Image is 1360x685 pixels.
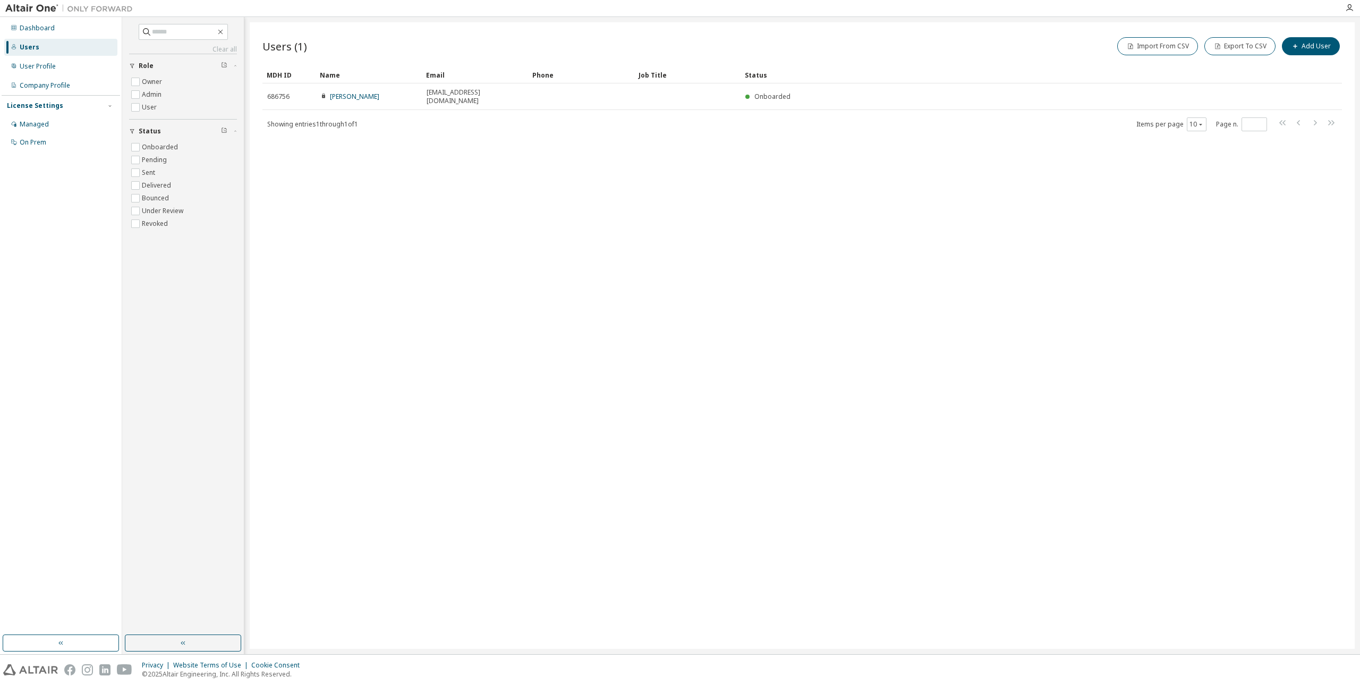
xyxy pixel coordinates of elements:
img: altair_logo.svg [3,664,58,675]
span: Role [139,62,154,70]
span: 686756 [267,92,290,101]
div: License Settings [7,102,63,110]
label: Sent [142,166,157,179]
p: © 2025 Altair Engineering, Inc. All Rights Reserved. [142,670,306,679]
div: Privacy [142,661,173,670]
span: Page n. [1216,117,1267,131]
button: Import From CSV [1117,37,1198,55]
button: Export To CSV [1204,37,1276,55]
label: Onboarded [142,141,180,154]
div: Website Terms of Use [173,661,251,670]
div: On Prem [20,138,46,147]
div: Dashboard [20,24,55,32]
span: Status [139,127,161,136]
div: Name [320,66,418,83]
div: Cookie Consent [251,661,306,670]
div: Managed [20,120,49,129]
span: [EMAIL_ADDRESS][DOMAIN_NAME] [427,88,523,105]
button: Role [129,54,237,78]
span: Clear filter [221,127,227,136]
label: Under Review [142,205,185,217]
a: [PERSON_NAME] [330,92,379,101]
span: Onboarded [754,92,790,101]
label: Admin [142,88,164,101]
button: Add User [1282,37,1340,55]
div: Company Profile [20,81,70,90]
span: Showing entries 1 through 1 of 1 [267,120,358,129]
div: Users [20,43,39,52]
div: User Profile [20,62,56,71]
button: Status [129,120,237,143]
button: 10 [1189,120,1204,129]
img: instagram.svg [82,664,93,675]
div: Job Title [639,66,736,83]
label: Owner [142,75,164,88]
label: Bounced [142,192,171,205]
img: facebook.svg [64,664,75,675]
img: youtube.svg [117,664,132,675]
span: Users (1) [262,39,307,54]
label: Delivered [142,179,173,192]
div: Status [745,66,1287,83]
label: Pending [142,154,169,166]
div: Email [426,66,524,83]
label: Revoked [142,217,170,230]
label: User [142,101,159,114]
span: Clear filter [221,62,227,70]
a: Clear all [129,45,237,54]
span: Items per page [1136,117,1206,131]
img: Altair One [5,3,138,14]
div: MDH ID [267,66,311,83]
div: Phone [532,66,630,83]
img: linkedin.svg [99,664,110,675]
